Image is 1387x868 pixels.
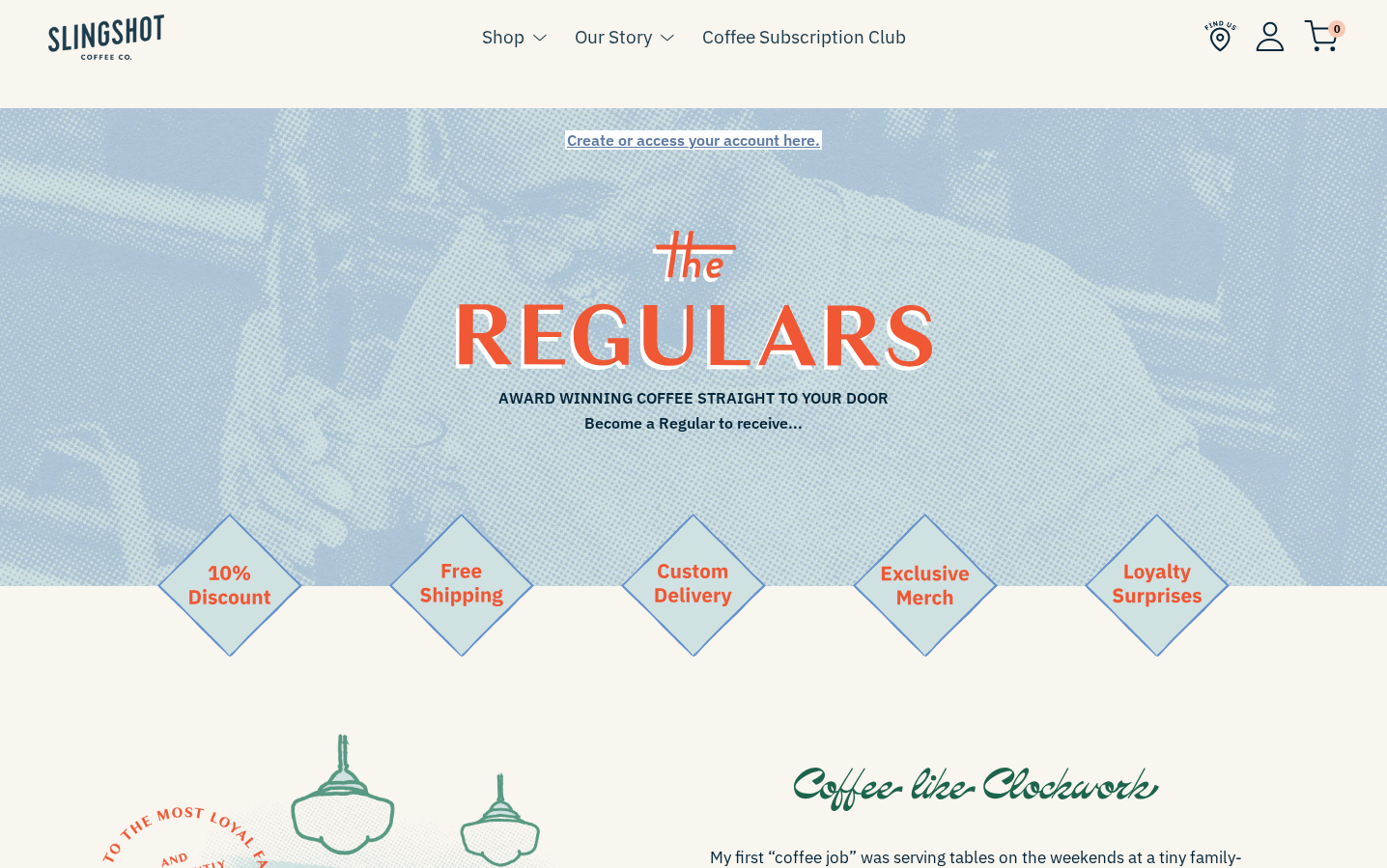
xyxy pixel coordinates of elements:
a: Coffee Subscription Club [702,22,906,51]
a: Our Story [575,22,652,51]
img: asset-11-1636056080662.svg [853,514,998,657]
img: clockwork-1636056664562.svg [794,768,1159,811]
img: theregulars-1636055436022.svg [456,231,932,371]
span: 0 [1328,20,1345,38]
img: cart [1304,20,1339,52]
a: 0 [1304,25,1339,48]
img: Account [1256,21,1285,51]
img: asset-10-1636056080656.svg [1085,514,1230,657]
img: asset-13-1636056080675.svg [389,514,534,657]
img: asset-12-1636056080671.svg [621,514,766,657]
a: Shop [482,22,524,51]
img: asset-14-1636056080680.svg [157,514,302,657]
a: Create or access your account here. [565,130,822,150]
img: Find Us [1204,20,1236,52]
span: Create or access your account here. [567,130,820,150]
span: AWARD WINNING COFFEE STRAIGHT TO YOUR DOOR Become a Regular to receive... [143,386,1244,435]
